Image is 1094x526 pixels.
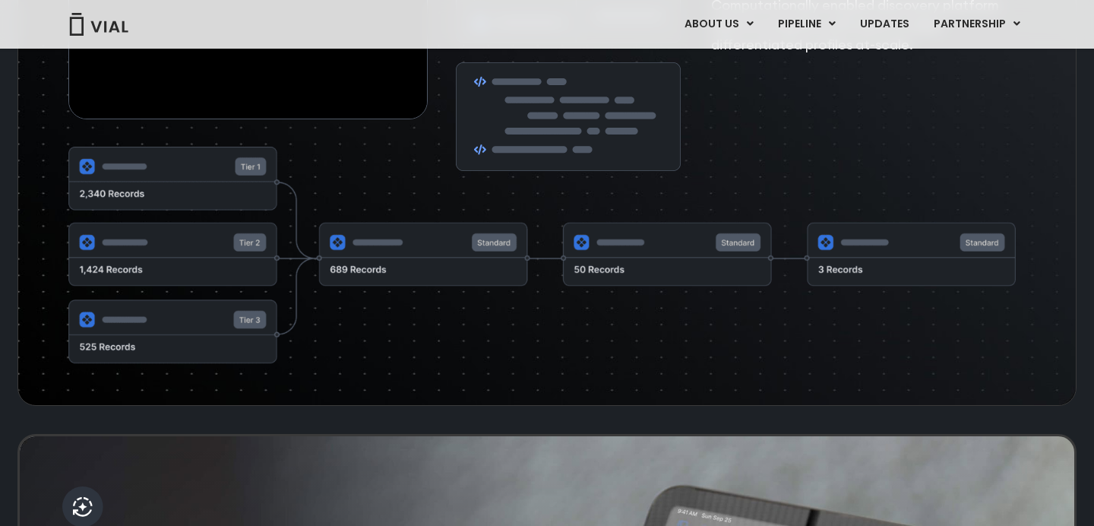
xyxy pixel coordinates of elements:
[68,13,129,36] img: Vial Logo
[672,11,765,37] a: ABOUT USMenu Toggle
[848,11,921,37] a: UPDATES
[68,147,1016,365] img: Flowchart
[922,11,1032,37] a: PARTNERSHIPMenu Toggle
[766,11,847,37] a: PIPELINEMenu Toggle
